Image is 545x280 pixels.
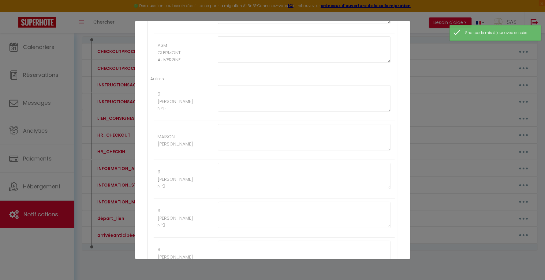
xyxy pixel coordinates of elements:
label: 9 [PERSON_NAME] N°2 · [158,168,193,190]
button: Ouvrir le widget de chat LiveChat [5,2,23,21]
label: MAISON [PERSON_NAME] [158,133,193,147]
div: Shortcode mis à jour avec succès [465,30,535,36]
label: 9 [PERSON_NAME] N°3 [158,207,193,229]
label: Autres [151,75,164,82]
label: 9 [PERSON_NAME] AUVEGNE N°4 [158,246,193,268]
label: 9 [PERSON_NAME] N°1 · [158,90,193,112]
label: ASM CLERMONT AUVERGNE [158,42,190,63]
